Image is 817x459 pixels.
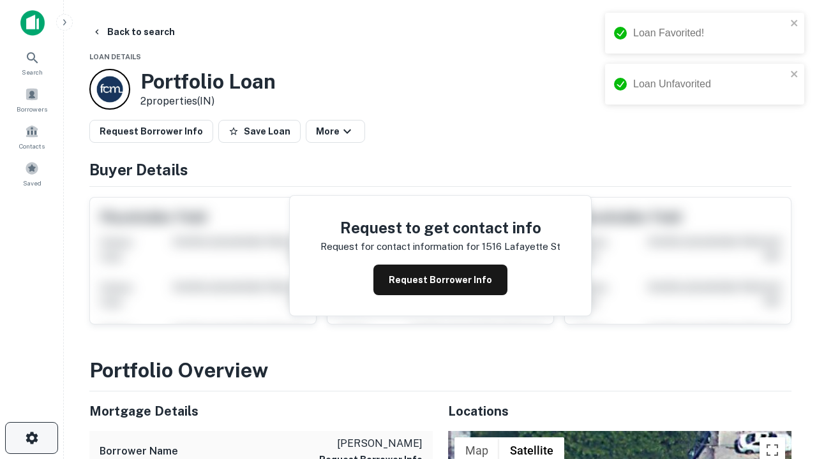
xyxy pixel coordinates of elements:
h6: Borrower Name [100,444,178,459]
h3: Portfolio Overview [89,355,791,386]
button: Back to search [87,20,180,43]
div: Loan Unfavorited [633,76,786,92]
img: capitalize-icon.png [20,10,45,36]
button: More [306,120,365,143]
div: Loan Favorited! [633,25,786,41]
p: 2 properties (IN) [140,94,276,109]
span: Contacts [19,141,45,151]
span: Borrowers [17,104,47,114]
iframe: Chat Widget [753,357,817,418]
button: Request Borrower Info [89,120,213,143]
h5: Mortgage Details [89,402,433,421]
p: 1516 lafayette st [482,239,560,254]
p: [PERSON_NAME] [319,436,423,451]
h5: Locations [448,402,791,421]
a: Saved [4,156,60,191]
span: Loan Details [89,53,141,61]
a: Search [4,45,60,80]
a: Borrowers [4,82,60,117]
h3: Portfolio Loan [140,69,276,94]
h4: Buyer Details [89,158,791,181]
button: Request Borrower Info [373,265,507,295]
span: Saved [23,178,41,188]
h4: Request to get contact info [320,216,560,239]
button: close [790,69,799,81]
a: Contacts [4,119,60,154]
p: Request for contact information for [320,239,479,254]
button: close [790,18,799,30]
span: Search [22,67,43,77]
button: Save Loan [218,120,301,143]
